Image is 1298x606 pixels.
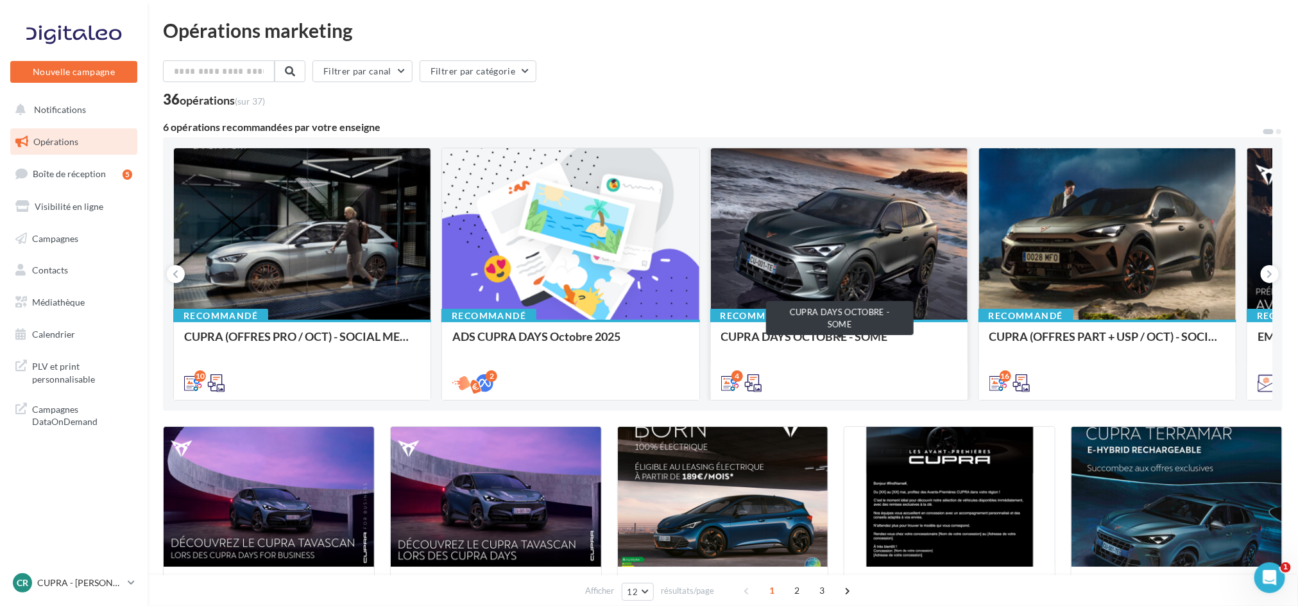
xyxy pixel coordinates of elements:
[184,330,420,356] div: CUPRA (OFFRES PRO / OCT) - SOCIAL MEDIA
[486,370,497,382] div: 2
[1254,562,1285,593] iframe: Intercom live chat
[194,370,206,382] div: 10
[17,576,28,589] span: CR
[173,309,268,323] div: Recommandé
[978,309,1073,323] div: Recommandé
[762,580,782,601] span: 1
[1000,370,1011,382] div: 16
[33,168,106,179] span: Boîte de réception
[163,21,1283,40] div: Opérations marketing
[8,257,140,284] a: Contacts
[312,60,413,82] button: Filtrer par canal
[721,330,957,356] div: CUPRA DAYS OCTOBRE - SOME
[235,96,265,107] span: (sur 37)
[10,61,137,83] button: Nouvelle campagne
[766,301,914,335] div: CUPRA DAYS OCTOBRE - SOME
[586,585,615,597] span: Afficher
[123,169,132,180] div: 5
[787,580,807,601] span: 2
[8,128,140,155] a: Opérations
[628,587,638,597] span: 12
[8,160,140,187] a: Boîte de réception5
[8,395,140,433] a: Campagnes DataOnDemand
[32,297,85,307] span: Médiathèque
[8,193,140,220] a: Visibilité en ligne
[37,576,123,589] p: CUPRA - [PERSON_NAME]
[180,94,265,106] div: opérations
[8,289,140,316] a: Médiathèque
[661,585,714,597] span: résultats/page
[32,232,78,243] span: Campagnes
[32,329,75,340] span: Calendrier
[163,92,265,107] div: 36
[8,321,140,348] a: Calendrier
[420,60,536,82] button: Filtrer par catégorie
[622,583,654,601] button: 12
[8,352,140,390] a: PLV et print personnalisable
[32,401,132,428] span: Campagnes DataOnDemand
[32,358,132,385] span: PLV et print personnalisable
[441,309,536,323] div: Recommandé
[32,264,68,275] span: Contacts
[33,136,78,147] span: Opérations
[452,330,688,356] div: ADS CUPRA DAYS Octobre 2025
[35,201,103,212] span: Visibilité en ligne
[8,225,140,252] a: Campagnes
[731,370,743,382] div: 4
[812,580,832,601] span: 3
[34,104,86,115] span: Notifications
[8,96,135,123] button: Notifications
[989,330,1225,356] div: CUPRA (OFFRES PART + USP / OCT) - SOCIAL MEDIA
[710,309,805,323] div: Recommandé
[163,122,1262,132] div: 6 opérations recommandées par votre enseigne
[10,571,137,595] a: CR CUPRA - [PERSON_NAME]
[1281,562,1291,573] span: 1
